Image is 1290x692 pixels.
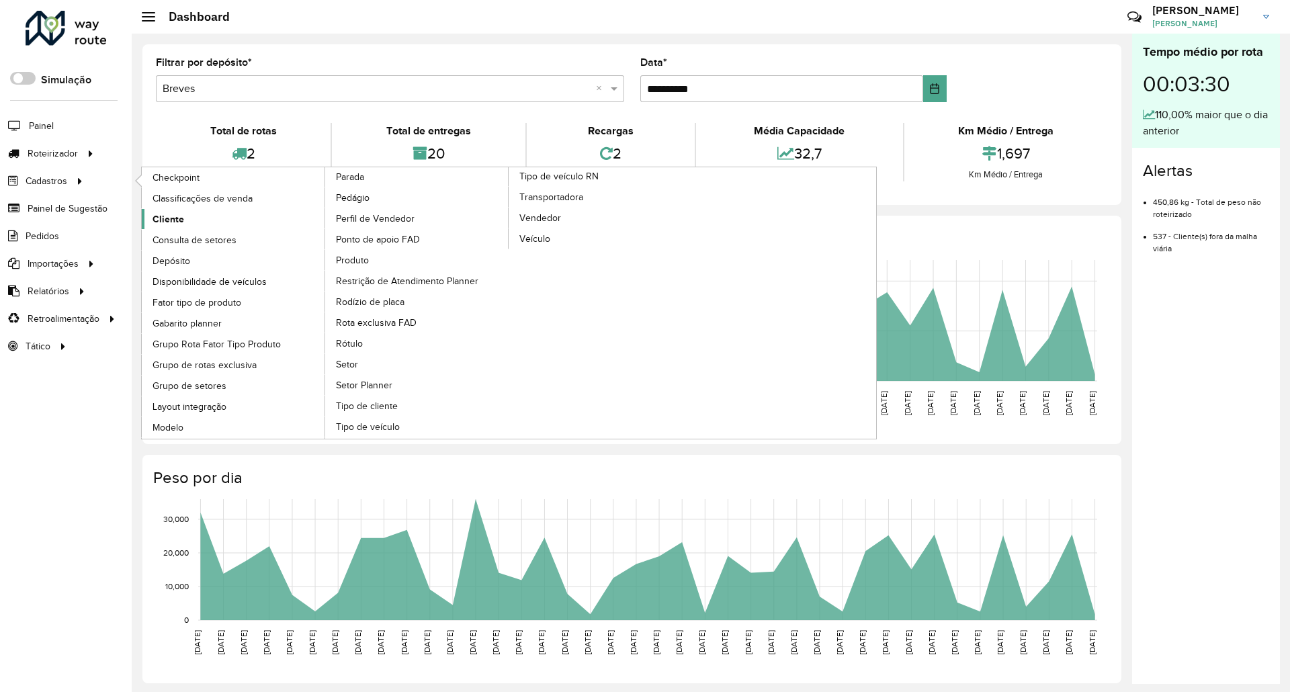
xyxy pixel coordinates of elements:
a: Rodízio de placa [325,292,509,312]
span: Pedidos [26,229,59,243]
text: [DATE] [445,630,454,654]
div: 20 [335,139,521,168]
span: Importações [28,257,79,271]
a: Grupo Rota Fator Tipo Produto [142,334,326,354]
label: Simulação [41,72,91,88]
label: Data [640,54,667,71]
span: Checkpoint [153,171,200,185]
a: Cliente [142,209,326,229]
span: Produto [336,253,369,267]
text: [DATE] [262,630,271,654]
a: Consulta de setores [142,230,326,250]
a: Tipo de veículo [325,417,509,437]
div: 00:03:30 [1143,61,1269,107]
h4: Peso por dia [153,468,1108,488]
text: [DATE] [996,630,1004,654]
span: Classificações de venda [153,191,253,206]
text: [DATE] [239,630,248,654]
li: 537 - Cliente(s) fora da malha viária [1153,220,1269,255]
span: Setor [336,357,358,372]
span: [PERSON_NAME] [1152,17,1253,30]
button: Choose Date [923,75,947,102]
div: Total de rotas [159,123,327,139]
text: [DATE] [353,630,362,654]
text: [DATE] [423,630,431,654]
a: Checkpoint [142,167,326,187]
a: Pedágio [325,187,509,208]
text: [DATE] [767,630,775,654]
span: Roteirizador [28,146,78,161]
span: Veículo [519,232,550,246]
text: [DATE] [744,630,752,654]
text: 0 [184,615,189,624]
text: [DATE] [1041,391,1050,415]
a: Contato Rápido [1120,3,1149,32]
span: Clear all [596,81,607,97]
text: [DATE] [949,391,957,415]
a: Restrição de Atendimento Planner [325,271,509,291]
span: Tipo de veículo [336,420,400,434]
text: 10,000 [165,582,189,591]
text: [DATE] [881,630,890,654]
div: Tempo médio por rota [1143,43,1269,61]
text: 20,000 [163,548,189,557]
a: Setor [325,354,509,374]
text: [DATE] [193,630,202,654]
text: [DATE] [583,630,592,654]
text: [DATE] [973,630,982,654]
a: Grupo de setores [142,376,326,396]
div: 32,7 [699,139,899,168]
a: Tipo de cliente [325,396,509,416]
span: Grupo de rotas exclusiva [153,358,257,372]
h2: Dashboard [155,9,230,24]
a: Ponto de apoio FAD [325,229,509,249]
span: Grupo Rota Fator Tipo Produto [153,337,281,351]
span: Cliente [153,212,184,226]
a: Perfil de Vendedor [325,208,509,228]
a: Transportadora [509,187,693,207]
text: [DATE] [537,630,546,654]
div: Recargas [530,123,691,139]
text: [DATE] [1064,630,1073,654]
span: Rótulo [336,337,363,351]
span: Layout integração [153,400,226,414]
span: Painel [29,119,54,133]
a: Grupo de rotas exclusiva [142,355,326,375]
text: [DATE] [995,391,1004,415]
text: [DATE] [560,630,569,654]
a: Modelo [142,417,326,437]
span: Relatórios [28,284,69,298]
div: 2 [159,139,327,168]
text: [DATE] [904,630,913,654]
div: Km Médio / Entrega [908,123,1105,139]
text: [DATE] [468,630,477,654]
span: Perfil de Vendedor [336,212,415,226]
span: Painel de Sugestão [28,202,107,216]
span: Grupo de setores [153,379,226,393]
div: 110,00% maior que o dia anterior [1143,107,1269,139]
div: Total de entregas [335,123,521,139]
text: [DATE] [376,630,385,654]
text: [DATE] [1041,630,1050,654]
text: 30,000 [163,515,189,523]
span: Gabarito planner [153,316,222,331]
text: [DATE] [514,630,523,654]
a: Depósito [142,251,326,271]
text: [DATE] [720,630,729,654]
span: Parada [336,170,364,184]
span: Transportadora [519,190,583,204]
text: [DATE] [675,630,683,654]
span: Rota exclusiva FAD [336,316,417,330]
a: Gabarito planner [142,313,326,333]
a: Classificações de venda [142,188,326,208]
text: [DATE] [285,630,294,654]
label: Filtrar por depósito [156,54,252,71]
li: 450,86 kg - Total de peso não roteirizado [1153,186,1269,220]
text: [DATE] [629,630,638,654]
text: [DATE] [926,391,935,415]
a: Rótulo [325,333,509,353]
span: Cadastros [26,174,67,188]
div: 1,697 [908,139,1105,168]
span: Vendedor [519,211,561,225]
text: [DATE] [812,630,821,654]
